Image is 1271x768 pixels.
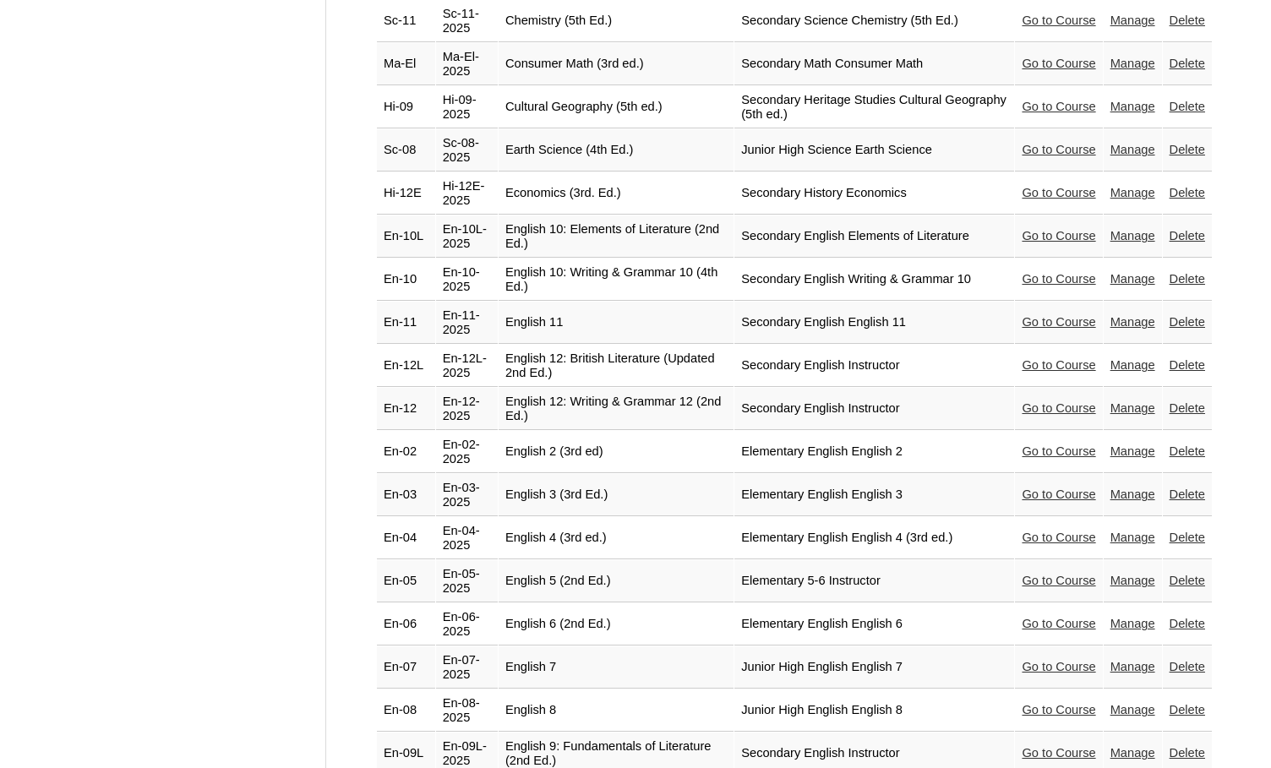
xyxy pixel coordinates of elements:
[1022,57,1095,70] a: Go to Course
[1110,617,1155,630] a: Manage
[436,43,498,85] td: Ma-El-2025
[734,172,1014,215] td: Secondary History Economics
[1170,229,1205,242] a: Delete
[1022,358,1095,372] a: Go to Course
[734,86,1014,128] td: Secondary Heritage Studies Cultural Geography (5th ed.)
[377,302,435,344] td: En-11
[1110,660,1155,673] a: Manage
[499,689,734,732] td: English 8
[377,259,435,301] td: En-10
[1022,186,1095,199] a: Go to Course
[499,388,734,430] td: English 12: Writing & Grammar 12 (2nd Ed.)
[734,474,1014,516] td: Elementary English English 3
[734,689,1014,732] td: Junior High English English 8
[734,560,1014,602] td: Elementary 5-6 Instructor
[436,431,498,473] td: En-02-2025
[1110,186,1155,199] a: Manage
[1110,574,1155,587] a: Manage
[499,474,734,516] td: English 3 (3rd Ed.)
[734,43,1014,85] td: Secondary Math Consumer Math
[436,215,498,258] td: En-10L-2025
[1022,100,1095,113] a: Go to Course
[436,259,498,301] td: En-10-2025
[734,302,1014,344] td: Secondary English English 11
[1110,315,1155,329] a: Manage
[436,603,498,645] td: En-06-2025
[377,43,435,85] td: Ma-El
[377,517,435,559] td: En-04
[1170,143,1205,156] a: Delete
[1022,143,1095,156] a: Go to Course
[499,560,734,602] td: English 5 (2nd Ed.)
[1170,14,1205,27] a: Delete
[1110,14,1155,27] a: Manage
[1110,487,1155,501] a: Manage
[436,689,498,732] td: En-08-2025
[1170,487,1205,501] a: Delete
[1110,746,1155,760] a: Manage
[1110,57,1155,70] a: Manage
[1110,358,1155,372] a: Manage
[1022,401,1095,415] a: Go to Course
[499,43,734,85] td: Consumer Math (3rd ed.)
[1110,401,1155,415] a: Manage
[1170,574,1205,587] a: Delete
[377,560,435,602] td: En-05
[1170,531,1205,544] a: Delete
[1170,401,1205,415] a: Delete
[377,388,435,430] td: En-12
[499,345,734,387] td: English 12: British Literature (Updated 2nd Ed.)
[1110,272,1155,286] a: Manage
[1110,100,1155,113] a: Manage
[436,345,498,387] td: En-12L-2025
[1022,617,1095,630] a: Go to Course
[377,474,435,516] td: En-03
[1170,186,1205,199] a: Delete
[1170,57,1205,70] a: Delete
[1170,444,1205,458] a: Delete
[436,560,498,602] td: En-05-2025
[499,215,734,258] td: English 10: Elements of Literature (2nd Ed.)
[436,302,498,344] td: En-11-2025
[1022,531,1095,544] a: Go to Course
[377,431,435,473] td: En-02
[436,172,498,215] td: Hi-12E-2025
[436,129,498,172] td: Sc-08-2025
[1022,746,1095,760] a: Go to Course
[734,345,1014,387] td: Secondary English Instructor
[377,646,435,689] td: En-07
[377,129,435,172] td: Sc-08
[1022,703,1095,716] a: Go to Course
[436,517,498,559] td: En-04-2025
[377,86,435,128] td: Hi-09
[734,646,1014,689] td: Junior High English English 7
[734,603,1014,645] td: Elementary English English 6
[1170,746,1205,760] a: Delete
[499,86,734,128] td: Cultural Geography (5th ed.)
[1170,617,1205,630] a: Delete
[1170,272,1205,286] a: Delete
[1110,444,1155,458] a: Manage
[436,646,498,689] td: En-07-2025
[1110,703,1155,716] a: Manage
[1110,531,1155,544] a: Manage
[377,345,435,387] td: En-12L
[499,517,734,559] td: English 4 (3rd ed.)
[734,259,1014,301] td: Secondary English Writing & Grammar 10
[499,646,734,689] td: English 7
[499,129,734,172] td: Earth Science (4th Ed.)
[1022,14,1095,27] a: Go to Course
[1022,315,1095,329] a: Go to Course
[499,431,734,473] td: English 2 (3rd ed)
[1022,444,1095,458] a: Go to Course
[1170,358,1205,372] a: Delete
[1022,574,1095,587] a: Go to Course
[436,86,498,128] td: Hi-09-2025
[1110,143,1155,156] a: Manage
[377,215,435,258] td: En-10L
[1110,229,1155,242] a: Manage
[377,689,435,732] td: En-08
[1170,660,1205,673] a: Delete
[499,259,734,301] td: English 10: Writing & Grammar 10 (4th Ed.)
[1170,703,1205,716] a: Delete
